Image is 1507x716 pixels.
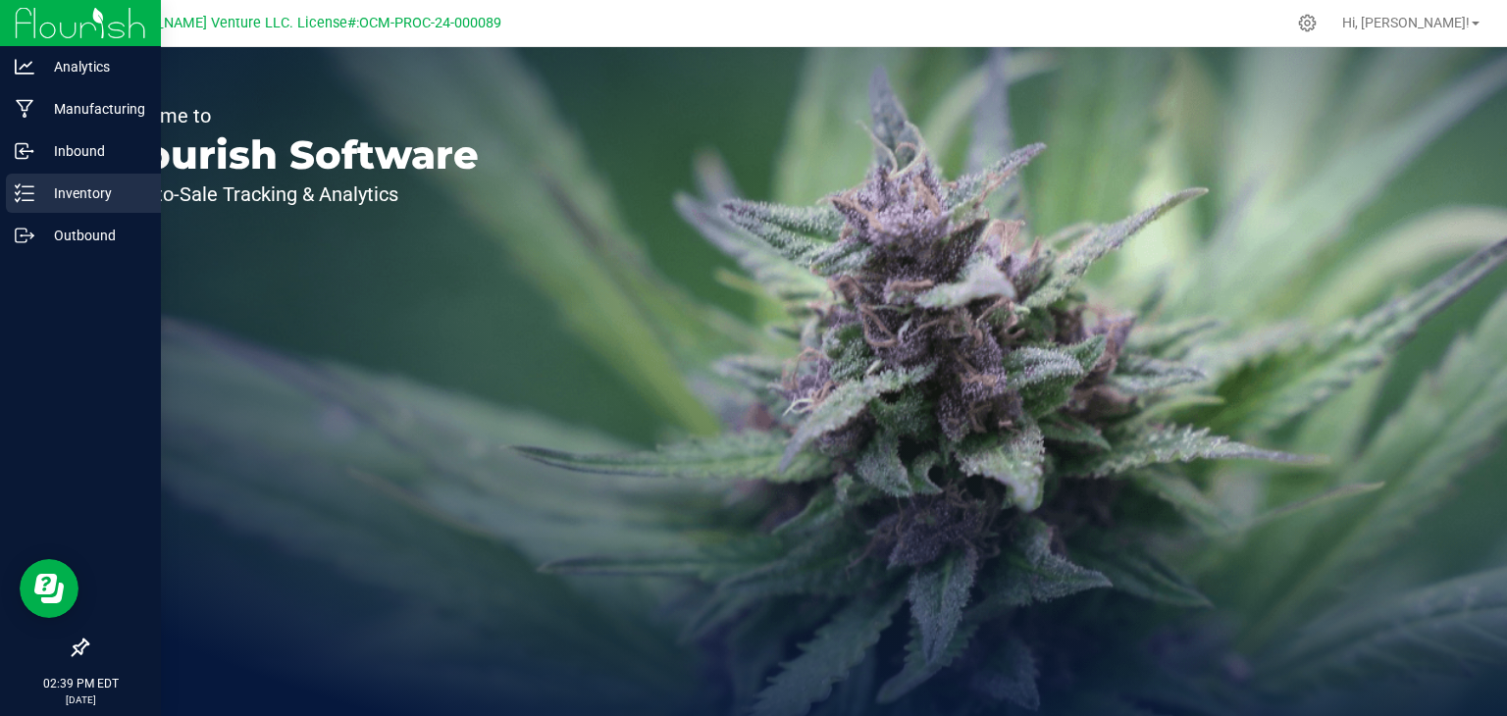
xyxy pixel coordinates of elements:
[15,99,34,119] inline-svg: Manufacturing
[34,181,152,205] p: Inventory
[106,135,479,175] p: Flourish Software
[20,559,78,618] iframe: Resource center
[15,183,34,203] inline-svg: Inventory
[9,692,152,707] p: [DATE]
[34,224,152,247] p: Outbound
[1342,15,1470,30] span: Hi, [PERSON_NAME]!
[34,97,152,121] p: Manufacturing
[57,15,501,31] span: Green [PERSON_NAME] Venture LLC. License#:OCM-PROC-24-000089
[9,675,152,692] p: 02:39 PM EDT
[15,226,34,245] inline-svg: Outbound
[15,141,34,161] inline-svg: Inbound
[15,57,34,77] inline-svg: Analytics
[34,139,152,163] p: Inbound
[1295,14,1320,32] div: Manage settings
[106,184,479,204] p: Seed-to-Sale Tracking & Analytics
[34,55,152,78] p: Analytics
[106,106,479,126] p: Welcome to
